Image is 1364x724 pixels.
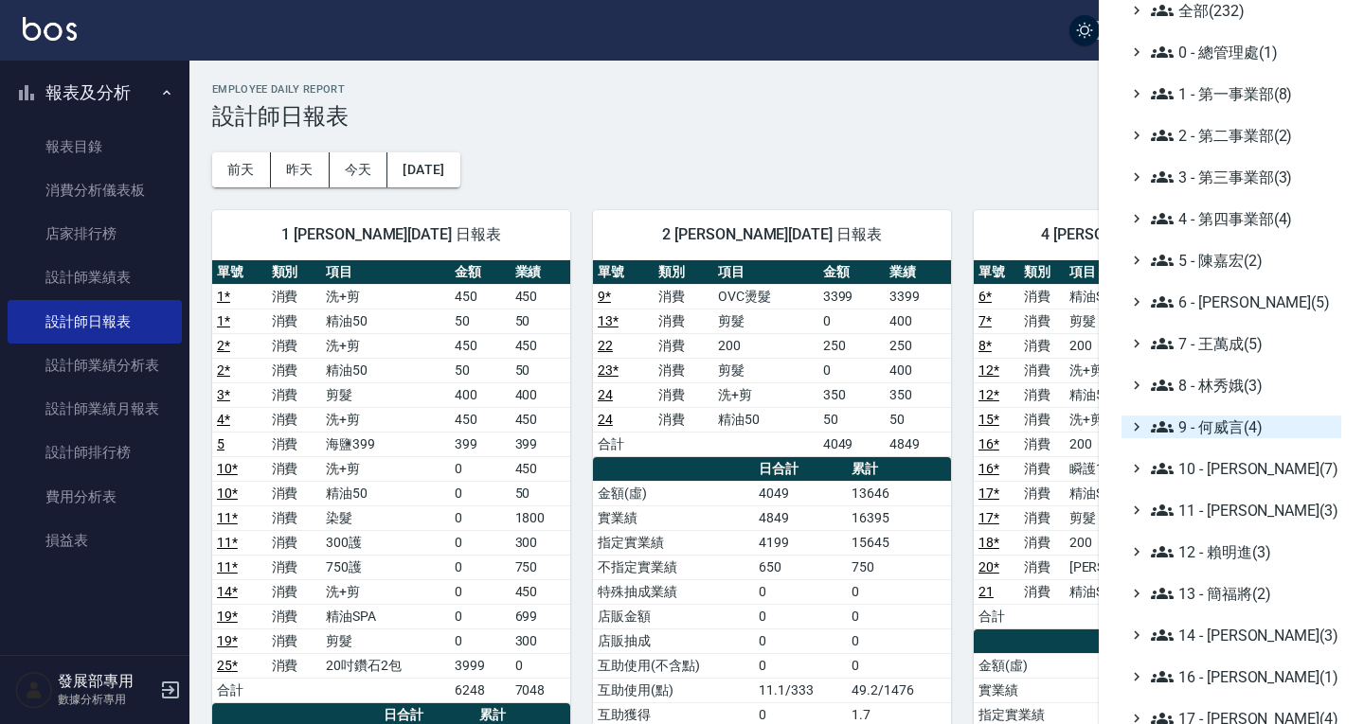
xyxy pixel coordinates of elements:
span: 9 - 何威言(4) [1151,415,1334,438]
span: 7 - 王萬成(5) [1151,332,1334,355]
span: 11 - [PERSON_NAME](3) [1151,499,1334,521]
span: 14 - [PERSON_NAME](3) [1151,624,1334,646]
span: 0 - 總管理處(1) [1151,41,1334,63]
span: 1 - 第一事業部(8) [1151,82,1334,105]
span: 12 - 賴明進(3) [1151,540,1334,563]
span: 10 - [PERSON_NAME](7) [1151,457,1334,480]
span: 8 - 林秀娥(3) [1151,374,1334,397]
span: 16 - [PERSON_NAME](1) [1151,665,1334,688]
span: 13 - 簡福將(2) [1151,582,1334,605]
span: 5 - 陳嘉宏(2) [1151,249,1334,272]
span: 6 - [PERSON_NAME](5) [1151,291,1334,313]
span: 3 - 第三事業部(3) [1151,166,1334,188]
span: 2 - 第二事業部(2) [1151,124,1334,147]
span: 4 - 第四事業部(4) [1151,207,1334,230]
